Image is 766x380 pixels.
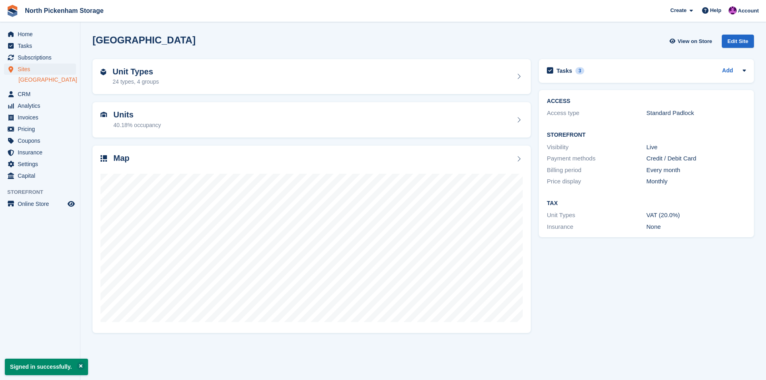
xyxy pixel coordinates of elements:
a: [GEOGRAPHIC_DATA] [18,76,76,84]
div: Billing period [547,166,646,175]
span: Settings [18,158,66,170]
img: stora-icon-8386f47178a22dfd0bd8f6a31ec36ba5ce8667c1dd55bd0f319d3a0aa187defe.svg [6,5,18,17]
span: Home [18,29,66,40]
span: Invoices [18,112,66,123]
img: map-icn-33ee37083ee616e46c38cad1a60f524a97daa1e2b2c8c0bc3eb3415660979fc1.svg [101,155,107,162]
div: None [647,222,746,232]
a: Edit Site [722,35,754,51]
span: Subscriptions [18,52,66,63]
span: Analytics [18,100,66,111]
div: Price display [547,177,646,186]
div: Insurance [547,222,646,232]
div: 40.18% occupancy [113,121,161,129]
h2: Tasks [557,67,572,74]
h2: Tax [547,200,746,207]
span: Storefront [7,188,80,196]
a: menu [4,170,76,181]
a: menu [4,147,76,158]
div: 3 [575,67,585,74]
a: menu [4,52,76,63]
div: Visibility [547,143,646,152]
a: Units 40.18% occupancy [92,102,531,138]
span: Account [738,7,759,15]
div: Monthly [647,177,746,186]
span: Capital [18,170,66,181]
a: menu [4,100,76,111]
a: menu [4,158,76,170]
a: North Pickenham Storage [22,4,107,17]
div: Live [647,143,746,152]
a: Map [92,146,531,333]
a: menu [4,198,76,210]
div: Credit / Debit Card [647,154,746,163]
h2: Units [113,110,161,119]
span: Online Store [18,198,66,210]
div: Access type [547,109,646,118]
a: View on Store [668,35,715,48]
a: menu [4,88,76,100]
div: Unit Types [547,211,646,220]
div: Standard Padlock [647,109,746,118]
a: menu [4,123,76,135]
img: James Gulliver [729,6,737,14]
img: unit-type-icn-2b2737a686de81e16bb02015468b77c625bbabd49415b5ef34ead5e3b44a266d.svg [101,69,106,75]
a: menu [4,40,76,51]
span: CRM [18,88,66,100]
h2: ACCESS [547,98,746,105]
h2: Map [113,154,129,163]
a: Unit Types 24 types, 4 groups [92,59,531,94]
a: menu [4,112,76,123]
span: Insurance [18,147,66,158]
div: Edit Site [722,35,754,48]
a: menu [4,64,76,75]
img: unit-icn-7be61d7bf1b0ce9d3e12c5938cc71ed9869f7b940bace4675aadf7bd6d80202e.svg [101,112,107,117]
span: Create [670,6,686,14]
div: 24 types, 4 groups [113,78,159,86]
div: Every month [647,166,746,175]
div: VAT (20.0%) [647,211,746,220]
a: Preview store [66,199,76,209]
span: Sites [18,64,66,75]
h2: [GEOGRAPHIC_DATA] [92,35,195,45]
h2: Unit Types [113,67,159,76]
a: menu [4,29,76,40]
a: menu [4,135,76,146]
span: View on Store [678,37,712,45]
a: Add [722,66,733,76]
span: Tasks [18,40,66,51]
span: Pricing [18,123,66,135]
span: Help [710,6,721,14]
div: Payment methods [547,154,646,163]
p: Signed in successfully. [5,359,88,375]
h2: Storefront [547,132,746,138]
span: Coupons [18,135,66,146]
